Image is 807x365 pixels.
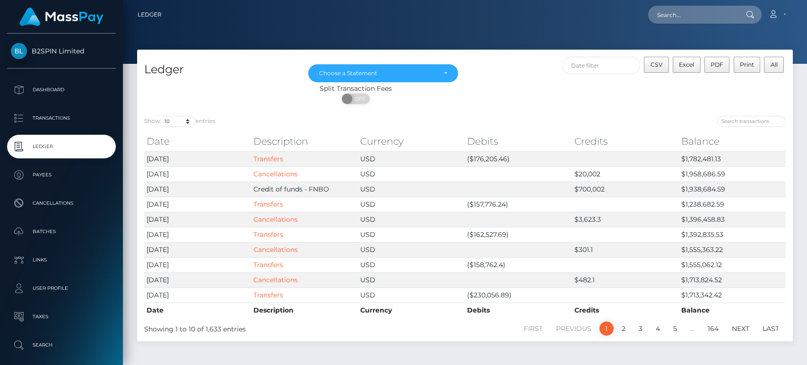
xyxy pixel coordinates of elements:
p: Taxes [11,310,112,324]
td: ($230,056.89) [465,287,572,303]
p: Payees [11,168,112,182]
td: $3,623.3 [572,212,679,227]
button: CSV [644,57,669,73]
td: [DATE] [144,257,251,272]
td: USD [358,272,465,287]
td: $1,938,684.59 [679,182,786,197]
input: Search transactions [717,116,786,127]
td: USD [358,287,465,303]
td: $1,713,342.42 [679,287,786,303]
a: 2 [616,322,631,336]
a: 1 [599,322,614,336]
a: 5 [668,322,682,336]
img: MassPay Logo [19,8,104,26]
input: Date filter [562,57,641,74]
td: USD [358,242,465,257]
td: $1,958,686.59 [679,166,786,182]
a: Next [727,322,755,336]
input: Search... [648,6,737,24]
span: CSV [651,61,663,68]
th: Debits [465,303,572,318]
td: USD [358,227,465,242]
th: Description [251,303,358,318]
td: USD [358,212,465,227]
td: $1,238,682.59 [679,197,786,212]
td: [DATE] [144,151,251,166]
th: Credits [572,132,679,151]
th: Debits [465,132,572,151]
td: [DATE] [144,287,251,303]
td: [DATE] [144,182,251,197]
a: Transfers [253,200,283,209]
td: USD [358,151,465,166]
span: PDF [711,61,723,68]
th: Date [144,303,251,318]
span: Excel [679,61,694,68]
a: Cancellations [253,245,298,254]
td: USD [358,182,465,197]
td: [DATE] [144,212,251,227]
a: Cancellations [253,215,298,224]
h4: Ledger [144,61,294,78]
td: $1,782,481.13 [679,151,786,166]
td: $20,002 [572,166,679,182]
a: Links [7,248,116,272]
td: USD [358,166,465,182]
a: Payees [7,163,116,187]
span: Print [740,61,754,68]
button: Excel [673,57,701,73]
td: $1,392,835.53 [679,227,786,242]
th: Balance [679,132,786,151]
button: Print [734,57,761,73]
label: Show entries [144,116,215,127]
p: Transactions [11,111,112,125]
td: $1,396,458.83 [679,212,786,227]
p: Cancellations [11,196,112,210]
a: Transfers [253,261,283,269]
td: $1,713,824.52 [679,272,786,287]
a: Last [757,322,784,336]
a: Transfers [253,230,283,239]
a: Transfers [253,155,283,163]
p: Dashboard [11,83,112,97]
td: ($158,762.4) [465,257,572,272]
img: B2SPIN Limited [11,43,27,59]
button: PDF [704,57,730,73]
td: Credit of funds - FNBO [251,182,358,197]
button: All [764,57,784,73]
td: ($176,205.46) [465,151,572,166]
span: All [771,61,778,68]
a: Transactions [7,106,116,130]
td: ($162,527.69) [465,227,572,242]
td: $301.1 [572,242,679,257]
a: Batches [7,220,116,243]
a: Transfers [253,291,283,299]
a: Dashboard [7,78,116,102]
div: Showing 1 to 10 of 1,633 entries [144,321,403,334]
td: [DATE] [144,272,251,287]
td: $1,555,062.12 [679,257,786,272]
p: Ledger [11,139,112,154]
span: B2SPIN Limited [7,47,116,55]
td: $700,002 [572,182,679,197]
th: Description [251,132,358,151]
a: Ledger [138,5,162,25]
td: [DATE] [144,227,251,242]
td: ($157,776.24) [465,197,572,212]
a: Taxes [7,305,116,329]
a: Ledger [7,135,116,158]
div: Choose a Statement [319,70,436,77]
th: Credits [572,303,679,318]
p: Batches [11,225,112,239]
a: 164 [703,322,724,336]
td: [DATE] [144,197,251,212]
th: Currency [358,303,465,318]
th: Balance [679,303,786,318]
td: USD [358,257,465,272]
p: User Profile [11,281,112,295]
a: Cancellations [7,191,116,215]
button: Choose a Statement [308,64,458,82]
select: Showentries [160,116,196,127]
td: [DATE] [144,242,251,257]
td: $1,555,363.22 [679,242,786,257]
